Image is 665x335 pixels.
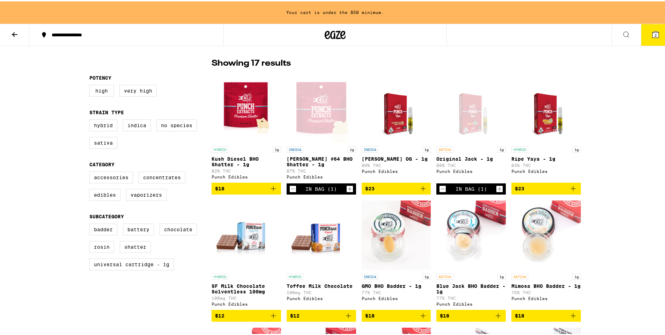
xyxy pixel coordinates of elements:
[511,289,581,293] p: 75% THC
[436,168,506,172] div: Punch Edibles
[89,118,117,130] label: Hybrid
[215,312,224,317] span: $12
[362,72,431,181] a: Open page for King Louie XII OG - 1g from Punch Edibles
[212,173,281,178] div: Punch Edibles
[456,185,487,190] div: In Bag (1)
[515,312,524,317] span: $18
[287,173,356,178] div: Punch Edibles
[422,272,431,278] p: 1g
[212,167,281,172] p: 82% THC
[365,184,375,190] span: $23
[123,118,151,130] label: Indica
[212,199,281,308] a: Open page for SF Milk Chocolate Solventless 100mg from Punch Edibles
[212,145,228,151] p: HYBRID
[212,199,281,269] img: Punch Edibles - SF Milk Chocolate Solventless 100mg
[4,5,50,10] span: Hi. Need any help?
[436,272,453,278] p: SATIVA
[496,184,503,191] button: Increment
[511,308,581,320] button: Add to bag
[497,145,506,151] p: 1g
[436,300,506,305] div: Punch Edibles
[89,222,117,234] label: Badder
[362,289,431,293] p: 77% THC
[305,185,337,190] div: In Bag (1)
[511,72,581,181] a: Open page for Ripe Yaya - 1g from Punch Edibles
[287,289,356,293] p: 100mg THC
[212,72,281,141] img: Punch Edibles - Kush Diesel BHO Shatter - 1g
[511,199,581,308] a: Open page for Mimosa BHO Badder - 1g from Punch Edibles
[346,184,353,191] button: Increment
[511,272,528,278] p: SATIVA
[511,199,581,269] img: Punch Edibles - Mimosa BHO Badder - 1g
[436,308,506,320] button: Add to bag
[290,312,300,317] span: $12
[511,162,581,166] p: 83% THC
[212,272,228,278] p: HYBRID
[511,295,581,299] div: Punch Edibles
[362,145,378,151] p: INDICA
[89,160,114,166] legend: Category
[436,199,506,308] a: Open page for Blue Jack BHO Badder - 1g from Punch Edibles
[89,188,120,199] label: Edibles
[572,272,581,278] p: 1g
[287,199,356,269] img: Punch Edibles - Toffee Milk Chocolate
[212,308,281,320] button: Add to bag
[89,240,114,252] label: Rosin
[212,181,281,193] button: Add to bag
[511,155,581,160] p: Ripe Yaya - 1g
[273,145,281,151] p: 1g
[440,312,449,317] span: $18
[362,308,431,320] button: Add to bag
[287,282,356,287] p: Toffee Milk Chocolate
[497,272,506,278] p: 1g
[362,162,431,166] p: 89% THC
[348,145,356,151] p: 1g
[156,118,197,130] label: No Species
[212,300,281,305] div: Punch Edibles
[89,170,133,182] label: Accessories
[287,295,356,299] div: Punch Edibles
[212,72,281,181] a: Open page for Kush Diesel BHO Shatter - 1g from Punch Edibles
[89,74,111,79] legend: Potency
[126,188,167,199] label: Vaporizers
[287,155,356,166] p: [PERSON_NAME] #64 BHO Shatter - 1g
[572,145,581,151] p: 1g
[89,83,114,95] label: High
[287,272,303,278] p: HYBRID
[287,72,356,182] a: Open page for Runtz #64 BHO Shatter - 1g from Punch Edibles
[89,257,174,269] label: Universal Cartridge - 1g
[511,181,581,193] button: Add to bag
[212,56,291,68] p: Showing 17 results
[511,145,528,151] p: HYBRID
[369,72,423,141] img: Punch Edibles - King Louie XII OG - 1g
[511,168,581,172] div: Punch Edibles
[519,72,573,141] img: Punch Edibles - Ripe Yaya - 1g
[362,181,431,193] button: Add to bag
[436,162,506,166] p: 89% THC
[436,145,453,151] p: SATIVA
[422,145,431,151] p: 1g
[212,282,281,293] p: SF Milk Chocolate Solventless 100mg
[212,294,281,299] p: 100mg THC
[123,222,154,234] label: Battery
[160,222,197,234] label: Chocolate
[362,199,431,308] a: Open page for GMO BHO Badder - 1g from Punch Edibles
[365,312,375,317] span: $18
[436,282,506,293] p: Blue Jack BHO Badder - 1g
[215,184,224,190] span: $18
[436,155,506,160] p: Original Jack - 1g
[362,168,431,172] div: Punch Edibles
[287,167,356,172] p: 87% THC
[511,282,581,287] p: Mimosa BHO Badder - 1g
[439,184,446,191] button: Decrement
[436,72,506,182] a: Open page for Original Jack - 1g from Punch Edibles
[362,282,431,287] p: GMO BHO Badder - 1g
[287,145,303,151] p: INDICA
[436,294,506,299] p: 77% THC
[89,212,124,218] legend: Subcategory
[362,295,431,299] div: Punch Edibles
[287,308,356,320] button: Add to bag
[362,272,378,278] p: INDICA
[89,108,124,114] legend: Strain Type
[139,170,185,182] label: Concentrates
